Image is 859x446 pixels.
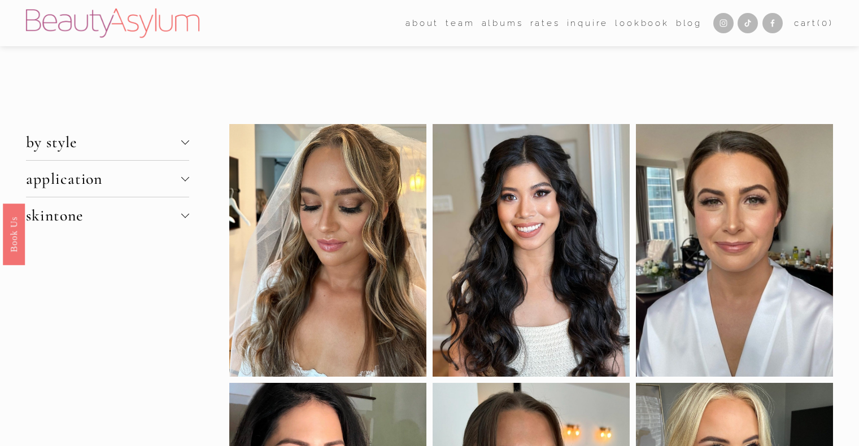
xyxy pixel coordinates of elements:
[738,13,758,33] a: TikTok
[567,15,609,32] a: Inquire
[26,197,189,233] button: skintone
[26,133,181,152] span: by style
[794,16,834,31] a: Cart(0)
[26,124,189,160] button: by style
[26,8,199,38] img: Beauty Asylum | Bridal Hair &amp; Makeup Charlotte &amp; Atlanta
[530,15,560,32] a: Rates
[405,15,439,32] a: folder dropdown
[615,15,669,32] a: Lookbook
[817,18,833,28] span: ( )
[26,161,189,197] button: application
[676,15,702,32] a: Blog
[822,18,829,28] span: 0
[26,206,181,225] span: skintone
[3,203,25,264] a: Book Us
[762,13,783,33] a: Facebook
[482,15,524,32] a: albums
[713,13,734,33] a: Instagram
[446,16,474,31] span: team
[405,16,439,31] span: about
[446,15,474,32] a: folder dropdown
[26,169,181,188] span: application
